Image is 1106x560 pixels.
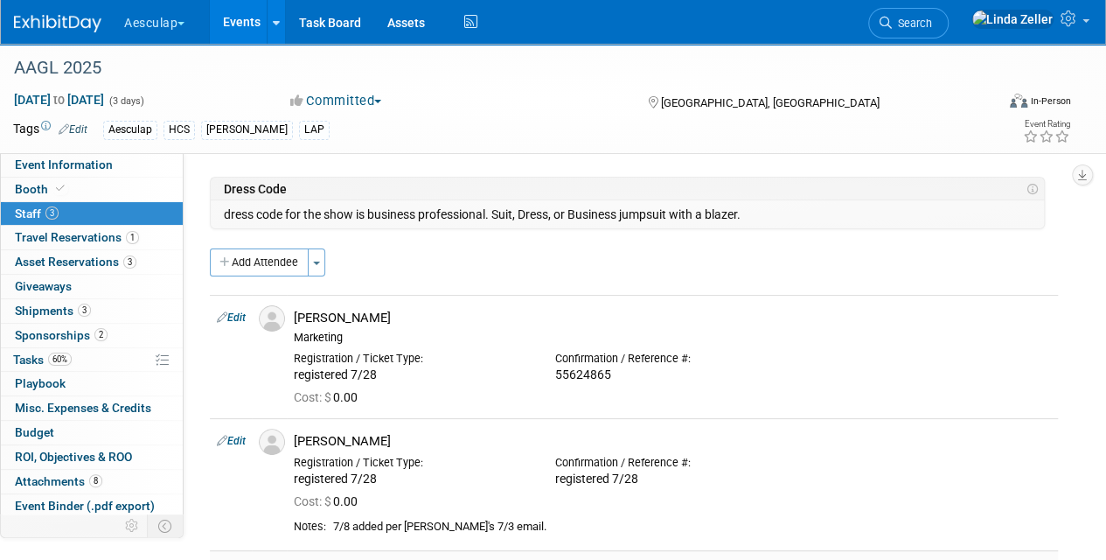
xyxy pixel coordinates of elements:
span: 3 [123,255,136,269]
span: Staff [15,206,59,220]
span: Budget [15,425,54,439]
span: 60% [48,353,72,366]
a: Event Binder (.pdf export) [1,494,183,518]
span: 3 [45,206,59,220]
div: AAGL 2025 [8,52,981,84]
span: Booth [15,182,68,196]
td: Toggle Event Tabs [148,514,184,537]
span: [DATE] [DATE] [13,92,105,108]
a: Search [868,8,949,38]
a: Tasks60% [1,348,183,372]
div: Event Format [916,91,1071,117]
div: LAP [299,121,330,139]
span: Travel Reservations [15,230,139,244]
span: Misc. Expenses & Credits [15,401,151,415]
button: Committed [284,92,388,110]
span: ROI, Objectives & ROO [15,450,132,464]
div: [PERSON_NAME] [294,310,1051,326]
a: Sponsorships2 [1,324,183,347]
i: Booth reservation complete [56,184,65,193]
span: Tasks [13,353,72,367]
div: [PERSON_NAME] [294,433,1051,450]
button: Add Attendee [210,248,309,276]
span: Event Binder (.pdf export) [15,499,155,513]
img: Linda Zeller [971,10,1054,29]
div: registered 7/28 [555,472,790,487]
span: Cost: $ [294,390,333,404]
span: Asset Reservations [15,255,136,269]
div: registered 7/28 [294,367,529,383]
a: Booth [1,178,183,201]
div: Notes: [294,520,326,534]
span: 3 [78,304,91,317]
a: Staff3 [1,202,183,226]
a: Attachments8 [1,470,183,493]
span: 8 [89,474,102,487]
div: 55624865 [555,367,790,383]
div: HCS [163,121,195,139]
span: Attachments [15,474,102,488]
span: 2 [94,328,108,341]
img: Associate-Profile-5.png [259,305,285,332]
a: Edit [217,435,246,447]
span: Event Information [15,157,113,171]
span: Cost: $ [294,494,333,508]
span: Playbook [15,376,66,390]
img: ExhibitDay [14,15,101,32]
span: 0.00 [294,494,365,508]
img: Format-Inperson.png [1010,94,1027,108]
div: Event Rating [1023,120,1070,129]
a: Playbook [1,372,183,395]
span: Sponsorships [15,328,108,342]
td: Dress Code [224,181,1021,197]
a: Budget [1,421,183,444]
a: Event Information [1,153,183,177]
div: In-Person [1030,94,1071,108]
span: 0.00 [294,390,365,404]
td: Personalize Event Tab Strip [117,514,148,537]
a: ROI, Objectives & ROO [1,445,183,469]
span: Shipments [15,304,91,318]
div: [PERSON_NAME] [201,121,293,139]
a: Travel Reservations1 [1,226,183,249]
a: Misc. Expenses & Credits [1,396,183,420]
span: (3 days) [108,95,144,107]
div: Marketing [294,331,1051,345]
div: Registration / Ticket Type: [294,352,529,366]
a: Asset Reservations3 [1,250,183,274]
span: 1 [126,231,139,244]
div: 7/8 added per [PERSON_NAME]'s 7/3 email. [333,520,1051,535]
span: to [51,93,67,107]
div: Confirmation / Reference #: [555,352,790,366]
span: Search [892,17,932,30]
a: Giveaways [1,275,183,298]
a: Edit [217,311,246,324]
div: Aesculap [103,121,157,139]
td: dress code for the show is business professional. Suit, Dress, or Business jumpsuit with a blazer. [224,206,1026,222]
span: Giveaways [15,279,72,293]
a: Edit [59,123,87,136]
img: Associate-Profile-5.png [259,429,285,455]
div: registered 7/28 [294,472,529,487]
a: Shipments3 [1,299,183,323]
span: [GEOGRAPHIC_DATA], [GEOGRAPHIC_DATA] [660,96,879,109]
div: Registration / Ticket Type: [294,456,529,470]
td: Tags [13,120,87,140]
div: Confirmation / Reference #: [555,456,790,470]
